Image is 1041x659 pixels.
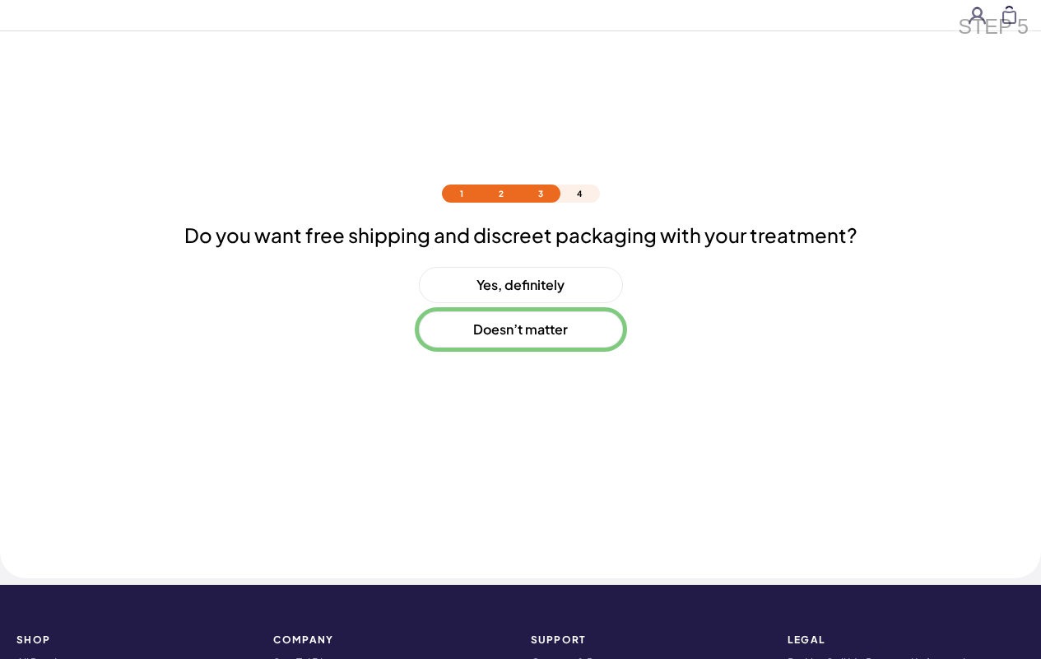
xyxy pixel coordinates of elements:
li: 1 [442,185,481,203]
button: Yes, definitely [419,267,623,303]
button: Doesn’t matter [419,311,623,348]
li: 2 [481,185,521,203]
strong: Support [531,634,768,645]
h2: Do you want free shipping and discreet packaging with your treatment? [184,222,857,247]
strong: SHOP [16,634,253,645]
strong: Legal [788,634,1025,645]
strong: COMPANY [273,634,510,645]
li: 4 [560,185,600,203]
li: 3 [521,185,560,203]
div: STEP 5 [954,8,1033,45]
